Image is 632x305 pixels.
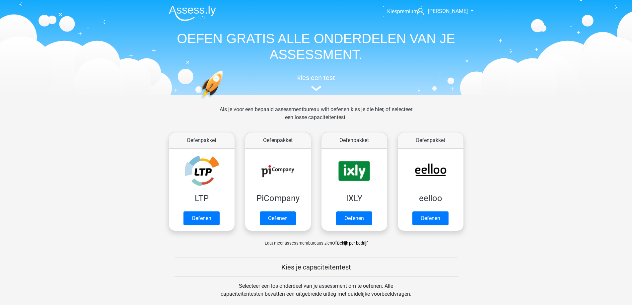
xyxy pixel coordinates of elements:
a: [PERSON_NAME] [414,7,468,15]
div: Als je voor een bepaald assessmentbureau wilt oefenen kies je die hier, of selecteer een losse ca... [214,106,418,129]
h1: OEFEN GRATIS ALLE ONDERDELEN VAN JE ASSESSMENT. [164,31,469,62]
img: oefenen [200,70,249,130]
div: of [164,234,469,247]
span: Kies [387,8,397,15]
a: Kiespremium [383,7,422,16]
a: Oefenen [412,211,449,225]
h5: kies een test [164,74,469,82]
img: assessment [311,86,321,91]
h5: Kies je capaciteitentest [175,263,458,271]
span: Laat meer assessmentbureaus zien [265,241,332,246]
a: Oefenen [183,211,220,225]
a: Oefenen [336,211,372,225]
span: [PERSON_NAME] [428,8,468,14]
a: Bekijk per bedrijf [337,241,368,246]
a: kies een test [164,74,469,91]
span: premium [397,8,418,15]
img: Assessly [169,5,216,21]
a: Oefenen [260,211,296,225]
